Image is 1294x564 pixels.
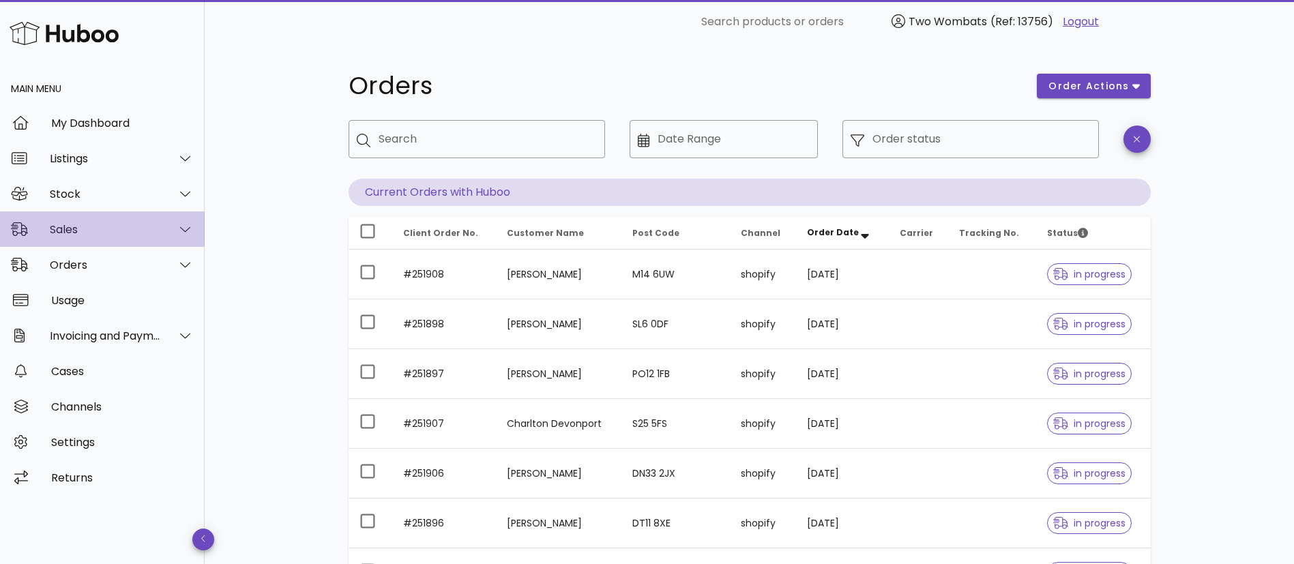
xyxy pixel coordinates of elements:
td: S25 5FS [621,399,730,449]
td: [PERSON_NAME] [496,349,621,399]
div: Returns [51,471,194,484]
div: My Dashboard [51,117,194,130]
div: Invoicing and Payments [50,329,161,342]
td: #251907 [392,399,497,449]
th: Order Date: Sorted descending. Activate to remove sorting. [796,217,889,250]
td: M14 6UW [621,250,730,299]
td: [DATE] [796,349,889,399]
span: in progress [1053,518,1126,528]
td: #251897 [392,349,497,399]
td: DN33 2JX [621,449,730,499]
td: [DATE] [796,499,889,548]
span: Customer Name [507,227,584,239]
th: Tracking No. [948,217,1036,250]
span: Two Wombats [909,14,987,29]
th: Customer Name [496,217,621,250]
div: Stock [50,188,161,201]
th: Status [1036,217,1151,250]
td: PO12 1FB [621,349,730,399]
td: [PERSON_NAME] [496,299,621,349]
span: in progress [1053,319,1126,329]
td: [PERSON_NAME] [496,499,621,548]
td: shopify [730,449,796,499]
td: shopify [730,499,796,548]
span: order actions [1048,79,1130,93]
span: Channel [741,227,780,239]
span: Status [1047,227,1088,239]
div: Listings [50,152,161,165]
th: Post Code [621,217,730,250]
td: #251906 [392,449,497,499]
span: (Ref: 13756) [990,14,1053,29]
td: #251898 [392,299,497,349]
p: Current Orders with Huboo [349,179,1151,206]
th: Channel [730,217,796,250]
td: [PERSON_NAME] [496,250,621,299]
td: [DATE] [796,250,889,299]
td: Charlton Devonport [496,399,621,449]
span: in progress [1053,269,1126,279]
span: Order Date [807,226,859,238]
td: #251896 [392,499,497,548]
div: Settings [51,436,194,449]
a: Logout [1063,14,1099,30]
h1: Orders [349,74,1021,98]
td: shopify [730,349,796,399]
td: [DATE] [796,399,889,449]
td: #251908 [392,250,497,299]
td: shopify [730,399,796,449]
div: Orders [50,258,161,271]
th: Client Order No. [392,217,497,250]
span: Client Order No. [403,227,478,239]
td: shopify [730,299,796,349]
span: in progress [1053,419,1126,428]
td: shopify [730,250,796,299]
td: [PERSON_NAME] [496,449,621,499]
span: Carrier [900,227,933,239]
img: Huboo Logo [10,18,119,48]
span: in progress [1053,369,1126,379]
td: DT11 8XE [621,499,730,548]
div: Cases [51,365,194,378]
div: Usage [51,294,194,307]
span: Tracking No. [959,227,1019,239]
td: [DATE] [796,299,889,349]
td: [DATE] [796,449,889,499]
span: in progress [1053,469,1126,478]
th: Carrier [889,217,948,250]
div: Sales [50,223,161,236]
td: SL6 0DF [621,299,730,349]
button: order actions [1037,74,1150,98]
div: Channels [51,400,194,413]
span: Post Code [632,227,679,239]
